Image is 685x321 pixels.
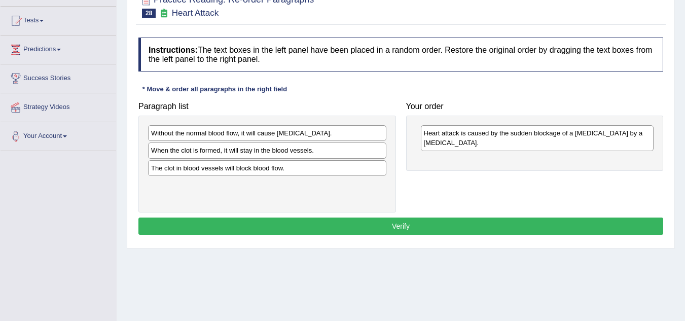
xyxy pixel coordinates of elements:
[148,125,386,141] div: Without the normal blood flow, it will cause [MEDICAL_DATA].
[138,102,396,111] h4: Paragraph list
[138,218,663,235] button: Verify
[138,84,291,94] div: * Move & order all paragraphs in the right field
[1,93,116,119] a: Strategy Videos
[142,9,156,18] span: 28
[148,142,386,158] div: When the clot is formed, it will stay in the blood vessels.
[406,102,664,111] h4: Your order
[1,64,116,90] a: Success Stories
[1,35,116,61] a: Predictions
[1,122,116,148] a: Your Account
[1,7,116,32] a: Tests
[149,46,198,54] b: Instructions:
[148,160,386,176] div: The clot in blood vessels will block blood flow.
[172,8,219,18] small: Heart Attack
[158,9,169,18] small: Exam occurring question
[421,125,654,151] div: Heart attack is caused by the sudden blockage of a [MEDICAL_DATA] by a [MEDICAL_DATA].
[138,38,663,72] h4: The text boxes in the left panel have been placed in a random order. Restore the original order b...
